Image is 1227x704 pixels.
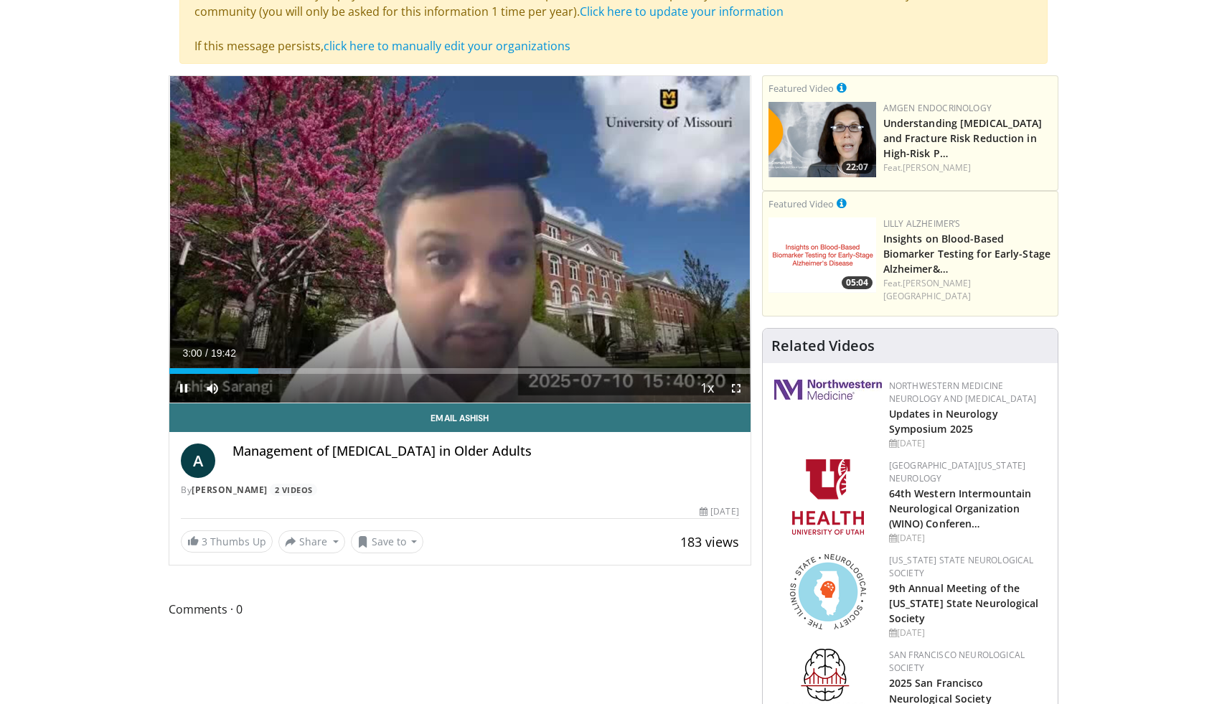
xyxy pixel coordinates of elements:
[270,484,317,496] a: 2 Videos
[889,626,1046,639] div: [DATE]
[169,403,751,432] a: Email Ashish
[883,277,1052,303] div: Feat.
[768,217,876,293] a: 05:04
[181,443,215,478] a: A
[198,374,227,403] button: Mute
[768,217,876,293] img: 89d2bcdb-a0e3-4b93-87d8-cca2ef42d978.png.150x105_q85_crop-smart_upscale.png
[693,374,722,403] button: Playback Rate
[883,277,972,302] a: [PERSON_NAME][GEOGRAPHIC_DATA]
[324,38,570,54] a: click here to manually edit your organizations
[889,407,998,436] a: Updates in Neurology Symposium 2025
[889,554,1034,579] a: [US_STATE] State Neurological Society
[768,102,876,177] img: c9a25db3-4db0-49e1-a46f-17b5c91d58a1.png.150x105_q85_crop-smart_upscale.png
[842,276,873,289] span: 05:04
[722,374,751,403] button: Fullscreen
[700,505,738,518] div: [DATE]
[883,102,992,114] a: Amgen Endocrinology
[169,368,751,374] div: Progress Bar
[182,347,202,359] span: 3:00
[680,533,739,550] span: 183 views
[889,532,1046,545] div: [DATE]
[903,161,971,174] a: [PERSON_NAME]
[790,554,866,629] img: 71a8b48c-8850-4916-bbdd-e2f3ccf11ef9.png.150x105_q85_autocrop_double_scale_upscale_version-0.2.png
[192,484,268,496] a: [PERSON_NAME]
[889,581,1039,625] a: 9th Annual Meeting of the [US_STATE] State Neurological Society
[771,337,875,355] h4: Related Videos
[889,649,1025,674] a: San Francisco Neurological Society
[889,437,1046,450] div: [DATE]
[768,82,834,95] small: Featured Video
[232,443,739,459] h4: Management of [MEDICAL_DATA] in Older Adults
[768,197,834,210] small: Featured Video
[181,484,739,497] div: By
[202,535,207,548] span: 3
[883,116,1043,160] a: Understanding [MEDICAL_DATA] and Fracture Risk Reduction in High-Risk P…
[351,530,424,553] button: Save to
[181,530,273,553] a: 3 Thumbs Up
[169,600,751,619] span: Comments 0
[278,530,345,553] button: Share
[169,76,751,403] video-js: Video Player
[889,459,1026,484] a: [GEOGRAPHIC_DATA][US_STATE] Neurology
[889,380,1037,405] a: Northwestern Medicine Neurology and [MEDICAL_DATA]
[842,161,873,174] span: 22:07
[211,347,236,359] span: 19:42
[883,217,961,230] a: Lilly Alzheimer’s
[774,380,882,400] img: 2a462fb6-9365-492a-ac79-3166a6f924d8.png.150x105_q85_autocrop_double_scale_upscale_version-0.2.jpg
[205,347,208,359] span: /
[580,4,784,19] a: Click here to update your information
[883,232,1050,276] a: Insights on Blood-Based Biomarker Testing for Early-Stage Alzheimer&…
[883,161,1052,174] div: Feat.
[768,102,876,177] a: 22:07
[169,374,198,403] button: Pause
[889,487,1032,530] a: 64th Western Intermountain Neurological Organization (WINO) Conferen…
[792,459,864,535] img: f6362829-b0a3-407d-a044-59546adfd345.png.150x105_q85_autocrop_double_scale_upscale_version-0.2.png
